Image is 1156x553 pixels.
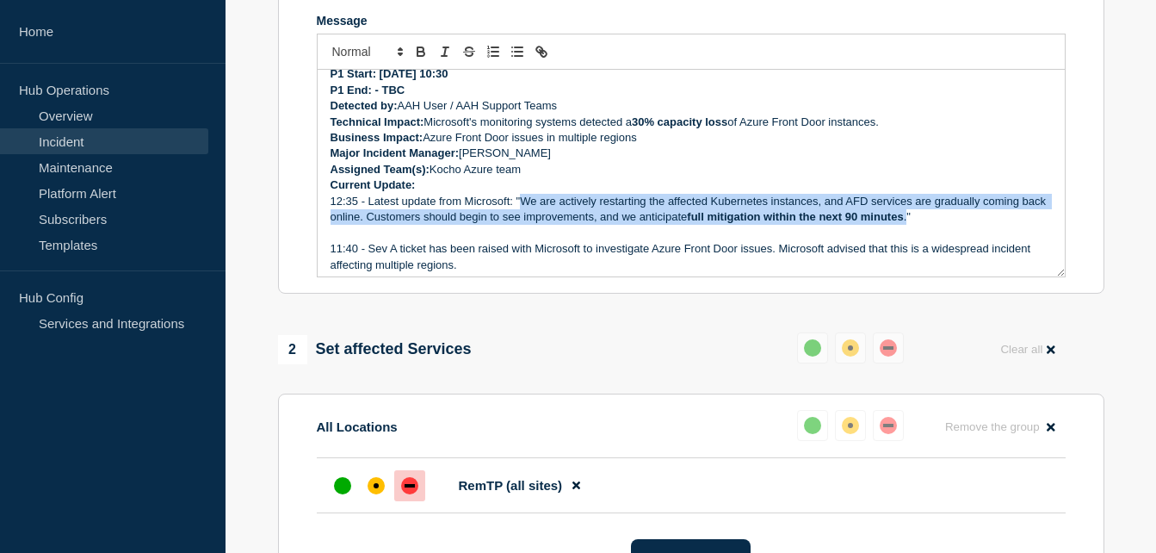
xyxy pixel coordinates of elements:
span: Remove the group [945,420,1040,433]
p: 12:35 - Latest update from Microsoft: "We are actively restarting the affected Kubernetes instanc... [331,194,1052,226]
div: up [804,417,821,434]
button: Toggle ordered list [481,41,505,62]
button: down [873,410,904,441]
span: Font size [325,41,409,62]
p: AAH User / AAH Support Teams [331,98,1052,114]
div: affected [368,477,385,494]
strong: P1 Start: [DATE] 10:30 [331,67,448,80]
div: down [401,477,418,494]
div: Message [317,14,1066,28]
p: [PERSON_NAME] [331,146,1052,161]
button: Toggle strikethrough text [457,41,481,62]
button: up [797,332,828,363]
span: RemTP (all sites) [459,478,563,493]
button: Toggle bold text [409,41,433,62]
p: All Locations [317,419,398,434]
strong: Detected by: [331,99,398,112]
button: Toggle bulleted list [505,41,529,62]
button: down [873,332,904,363]
strong: P1 End: - TBC [331,84,405,96]
p: 11:40 - Sev A ticket has been raised with Microsoft to investigate Azure Front Door issues. Micro... [331,241,1052,273]
div: up [334,477,351,494]
button: up [797,410,828,441]
strong: Current Update: [331,178,416,191]
strong: full mitigation within the next 90 minutes [687,210,903,223]
button: Toggle italic text [433,41,457,62]
button: Remove the group [935,410,1066,444]
button: Clear all [990,332,1065,366]
button: Toggle link [529,41,553,62]
button: affected [835,410,866,441]
p: Azure Front Door issues in multiple regions [331,130,1052,146]
div: affected [842,339,859,357]
p: Kocho Azure team [331,162,1052,177]
strong: Assigned Team(s): [331,163,430,176]
strong: Technical Impact: [331,115,424,128]
p: Microsoft's monitoring systems detected a of Azure Front Door instances. [331,115,1052,130]
strong: Business Impact: [331,131,423,144]
strong: 30% capacity loss [632,115,727,128]
span: 2 [278,335,307,364]
strong: Major Incident Manager: [331,146,460,159]
button: affected [835,332,866,363]
div: down [880,339,897,357]
div: Set affected Services [278,335,472,364]
div: down [880,417,897,434]
div: affected [842,417,859,434]
div: Message [318,70,1065,276]
div: up [804,339,821,357]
